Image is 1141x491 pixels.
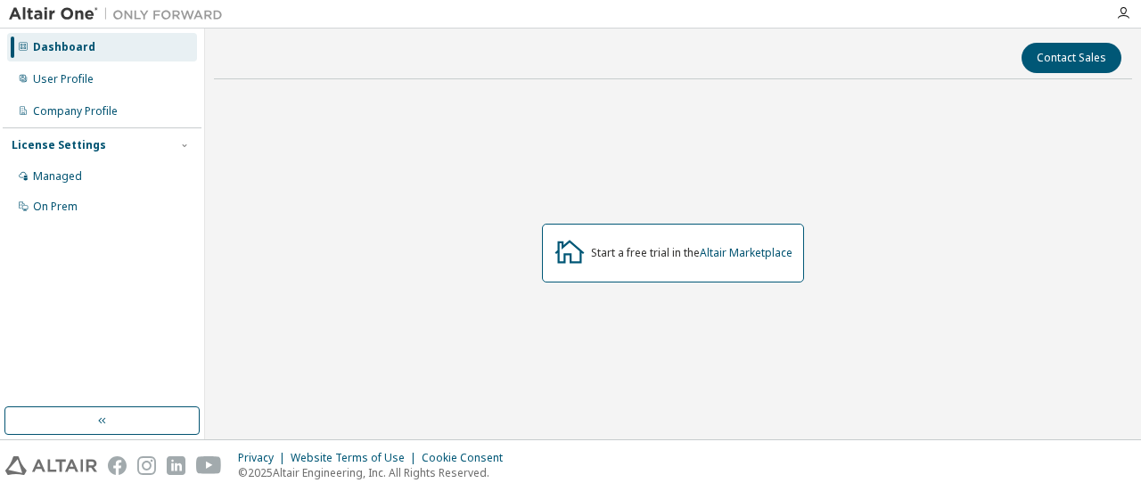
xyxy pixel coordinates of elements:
div: Managed [33,169,82,184]
div: Privacy [238,451,291,465]
div: On Prem [33,200,78,214]
button: Contact Sales [1022,43,1121,73]
div: Company Profile [33,104,118,119]
img: facebook.svg [108,456,127,475]
img: linkedin.svg [167,456,185,475]
div: User Profile [33,72,94,86]
img: Altair One [9,5,232,23]
div: Cookie Consent [422,451,513,465]
img: altair_logo.svg [5,456,97,475]
div: Website Terms of Use [291,451,422,465]
img: instagram.svg [137,456,156,475]
div: License Settings [12,138,106,152]
div: Dashboard [33,40,95,54]
a: Altair Marketplace [700,245,792,260]
p: © 2025 Altair Engineering, Inc. All Rights Reserved. [238,465,513,480]
img: youtube.svg [196,456,222,475]
div: Start a free trial in the [591,246,792,260]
